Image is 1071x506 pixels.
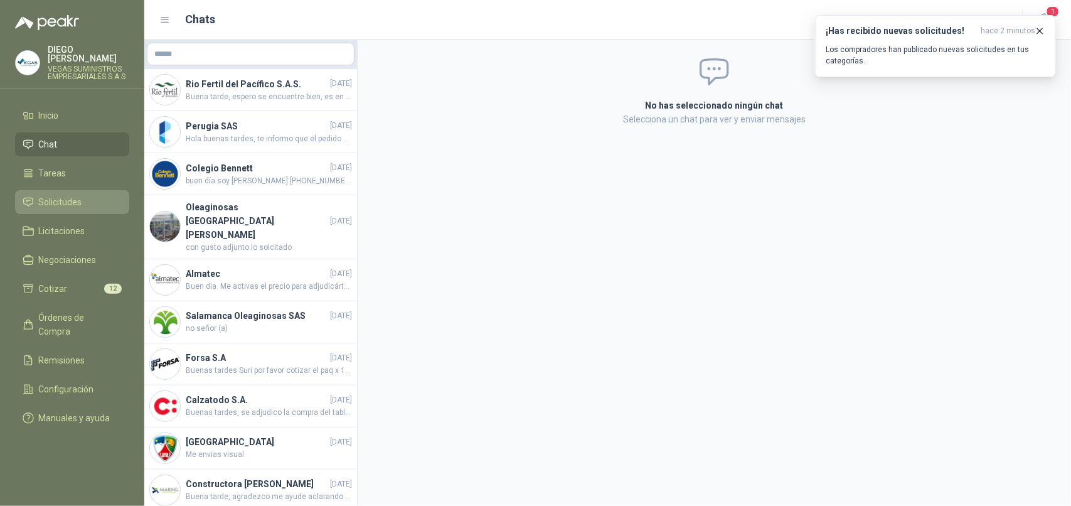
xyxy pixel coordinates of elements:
img: Company Logo [150,75,180,105]
button: 1 [1033,9,1056,31]
a: Chat [15,132,129,156]
h4: Constructora [PERSON_NAME] [186,477,328,491]
h4: Perugia SAS [186,119,328,133]
span: Tareas [39,166,67,180]
span: [DATE] [330,162,352,174]
span: [DATE] [330,215,352,227]
span: Hola buenas tardes, te informo que el pedido entregado el dia [PERSON_NAME], lo entregaron doble ... [186,133,352,145]
h4: Oleaginosas [GEOGRAPHIC_DATA][PERSON_NAME] [186,200,328,242]
img: Company Logo [150,307,180,337]
img: Logo peakr [15,15,79,30]
a: Tareas [15,161,129,185]
a: Company LogoColegio Bennett[DATE]buen día soy [PERSON_NAME] [PHONE_NUMBER] whatsapp [144,153,357,195]
span: Negociaciones [39,253,97,267]
span: [DATE] [330,268,352,280]
img: Company Logo [150,159,180,189]
a: Company LogoPerugia SAS[DATE]Hola buenas tardes, te informo que el pedido entregado el dia [PERSO... [144,111,357,153]
span: Remisiones [39,353,85,367]
span: [DATE] [330,310,352,322]
span: Buena tarde, espero se encuentre bien, es en gel? [186,91,352,103]
h4: Colegio Bennett [186,161,328,175]
a: Company LogoRio Fertil del Pacífico S.A.S.[DATE]Buena tarde, espero se encuentre bien, es en gel? [144,69,357,111]
span: 12 [104,284,122,294]
a: Órdenes de Compra [15,306,129,343]
a: Negociaciones [15,248,129,272]
a: Company LogoCalzatodo S.A.[DATE]Buenas tardes, se adjudico la compra del tablero, por favor que l... [144,385,357,428]
img: Company Logo [150,265,180,295]
p: DIEGO [PERSON_NAME] [48,45,129,63]
h4: Rio Fertil del Pacífico S.A.S. [186,77,328,91]
span: [DATE] [330,78,352,90]
a: Manuales y ayuda [15,406,129,430]
a: Licitaciones [15,219,129,243]
a: Configuración [15,377,129,401]
span: Me envias visual [186,449,352,461]
a: Solicitudes [15,190,129,214]
a: Company LogoOleaginosas [GEOGRAPHIC_DATA][PERSON_NAME][DATE]con gusto adjunto lo solcitado [144,195,357,259]
h1: Chats [186,11,216,28]
h4: Forsa S.A [186,351,328,365]
span: [DATE] [330,394,352,406]
h3: ¡Has recibido nuevas solicitudes! [826,26,976,36]
span: Solicitudes [39,195,82,209]
span: buen día soy [PERSON_NAME] [PHONE_NUMBER] whatsapp [186,175,352,187]
span: Licitaciones [39,224,85,238]
button: ¡Has recibido nuevas solicitudes!hace 2 minutos Los compradores han publicado nuevas solicitudes ... [815,15,1056,77]
p: Los compradores han publicado nuevas solicitudes en tus categorías. [826,44,1045,67]
a: Company Logo[GEOGRAPHIC_DATA][DATE]Me envias visual [144,428,357,470]
span: [DATE] [330,352,352,364]
img: Company Logo [150,117,180,147]
a: Company LogoSalamanca Oleaginosas SAS[DATE]no señor (a) [144,301,357,343]
span: hace 2 minutos [981,26,1035,36]
a: Remisiones [15,348,129,372]
p: VEGAS SUMINISTROS EMPRESARIALES S A S [48,65,129,80]
span: [DATE] [330,120,352,132]
a: Company LogoForsa S.A[DATE]Buenas tardes Suri por favor cotizar el paq x 10 und muchas gracias [144,343,357,385]
h4: Salamanca Oleaginosas SAS [186,309,328,323]
span: Buenas tardes Suri por favor cotizar el paq x 10 und muchas gracias [186,365,352,377]
img: Company Logo [150,391,180,421]
span: Buena tarde, agradezco me ayude aclarando esta duda: favor indicar si es para dispensador o el pe... [186,491,352,503]
span: Manuales y ayuda [39,411,110,425]
p: Selecciona un chat para ver y enviar mensajes [496,112,934,126]
h2: No has seleccionado ningún chat [496,99,934,112]
span: Buen dia. Me activas el precio para adjudicártelo porfa, el mismo precio [186,281,352,293]
a: Cotizar12 [15,277,129,301]
img: Company Logo [150,349,180,379]
span: Cotizar [39,282,68,296]
h4: Almatec [186,267,328,281]
span: Chat [39,137,58,151]
img: Company Logo [16,51,40,75]
img: Company Logo [150,433,180,463]
h4: Calzatodo S.A. [186,393,328,407]
a: Inicio [15,104,129,127]
span: 1 [1046,6,1060,18]
span: Órdenes de Compra [39,311,117,338]
span: [DATE] [330,478,352,490]
span: no señor (a) [186,323,352,335]
span: con gusto adjunto lo solcitado [186,242,352,254]
span: Inicio [39,109,59,122]
a: Company LogoAlmatec[DATE]Buen dia. Me activas el precio para adjudicártelo porfa, el mismo precio [144,259,357,301]
h4: [GEOGRAPHIC_DATA] [186,435,328,449]
img: Company Logo [150,212,180,242]
span: Configuración [39,382,94,396]
img: Company Logo [150,475,180,505]
span: [DATE] [330,436,352,448]
span: Buenas tardes, se adjudico la compra del tablero, por favor que llegue lo mas pronto posible [186,407,352,419]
